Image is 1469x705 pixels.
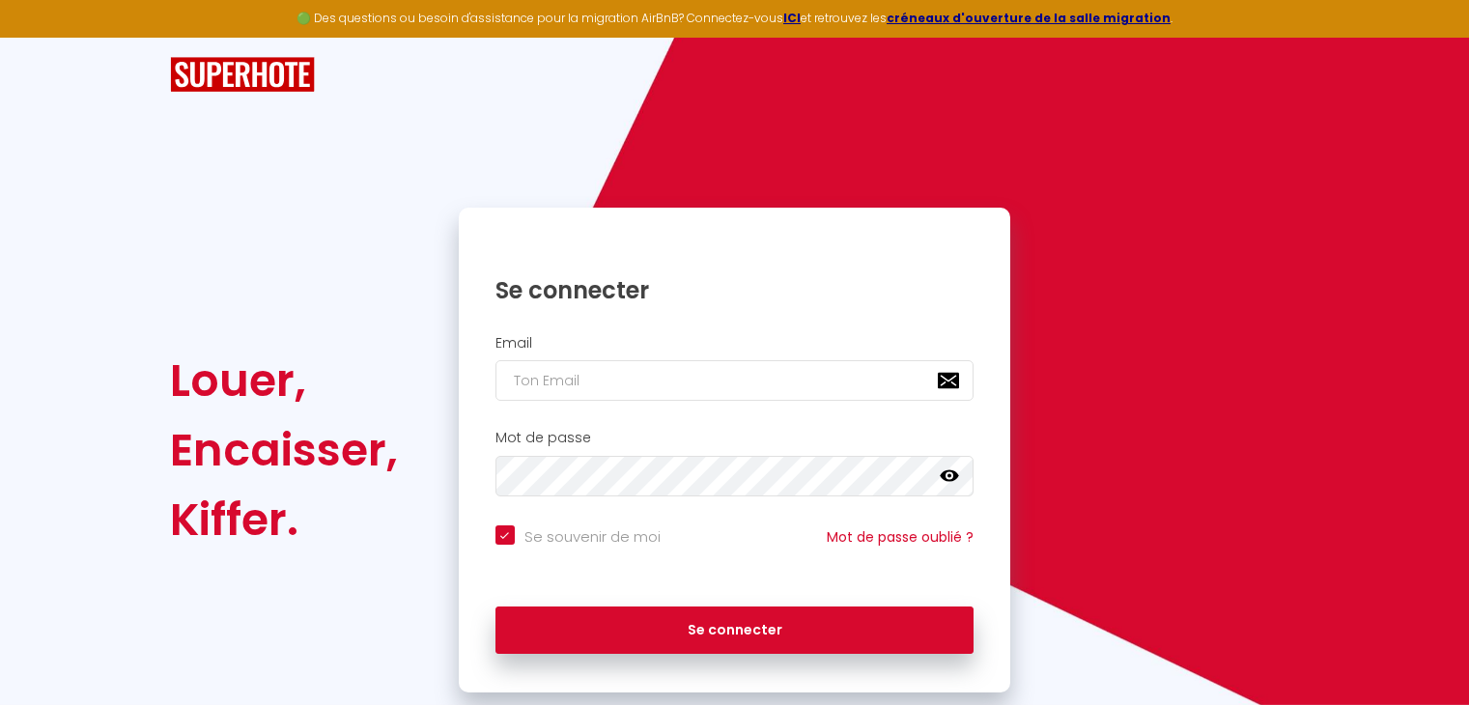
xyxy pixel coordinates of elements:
[170,346,398,415] div: Louer,
[495,360,975,401] input: Ton Email
[495,430,975,446] h2: Mot de passe
[495,275,975,305] h1: Se connecter
[170,57,315,93] img: SuperHote logo
[887,10,1171,26] a: créneaux d'ouverture de la salle migration
[170,485,398,554] div: Kiffer.
[495,606,975,655] button: Se connecter
[783,10,801,26] a: ICI
[827,527,974,547] a: Mot de passe oublié ?
[170,415,398,485] div: Encaisser,
[495,335,975,352] h2: Email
